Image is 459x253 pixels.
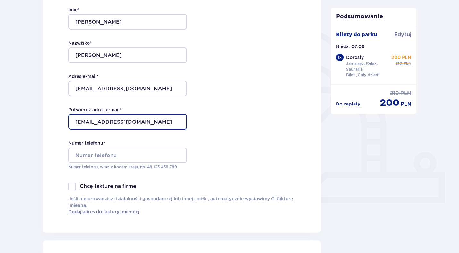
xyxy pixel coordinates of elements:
[68,106,121,113] label: Potwierdź adres e-mail *
[346,72,380,78] p: Bilet „Cały dzień”
[68,47,187,63] input: Nazwisko
[336,54,344,61] div: 1 x
[391,54,411,61] p: 200 PLN
[68,73,98,80] label: Adres e-mail *
[390,90,399,97] p: 210
[401,101,411,108] p: PLN
[400,90,411,97] p: PLN
[380,97,399,109] p: 200
[68,148,187,163] input: Numer telefonu
[394,31,411,38] a: Edytuj
[68,81,187,96] input: Adres e-mail
[80,183,136,190] p: Chcę fakturę na firmę
[346,61,390,72] p: Jamango, Relax, Saunaria
[336,101,362,107] p: Do zapłaty :
[68,6,79,13] label: Imię *
[68,164,187,170] p: Numer telefonu, wraz z kodem kraju, np. 48 ​123 ​456 ​789
[68,208,139,215] a: Dodaj adres do faktury imiennej
[346,54,364,61] p: Dorosły
[331,13,417,21] p: Podsumowanie
[68,40,92,46] label: Nazwisko *
[68,196,295,215] p: Jeśli nie prowadzisz działalności gospodarczej lub innej spółki, automatycznie wystawimy Ci faktu...
[336,43,364,50] p: Niedz. 07.09
[396,61,402,66] p: 210
[404,61,411,66] p: PLN
[68,114,187,130] input: Potwierdź adres e-mail
[68,14,187,30] input: Imię
[336,31,377,38] p: Bilety do parku
[68,140,105,146] label: Numer telefonu *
